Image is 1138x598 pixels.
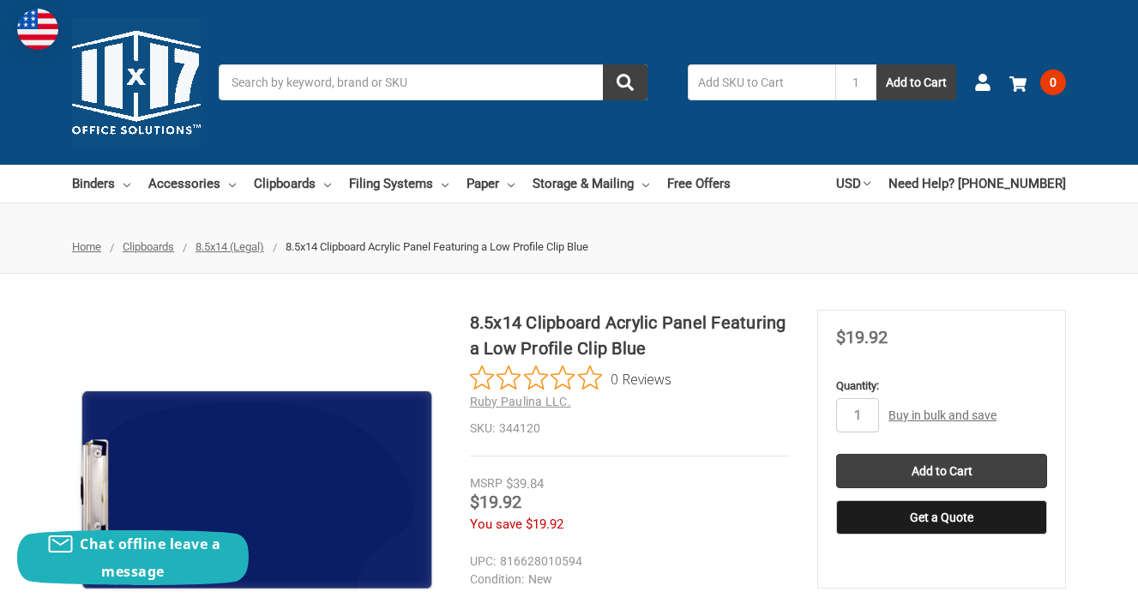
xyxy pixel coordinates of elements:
button: Chat offline leave a message [17,530,249,585]
span: You save [470,516,522,532]
a: 8.5x14 (Legal) [196,240,264,253]
a: Binders [72,165,130,202]
span: $19.92 [526,516,563,532]
span: 8.5x14 Clipboard Acrylic Panel Featuring a Low Profile Clip Blue [286,240,588,253]
dt: Condition: [470,571,524,589]
dt: UPC: [470,553,496,571]
h1: 8.5x14 Clipboard Acrylic Panel Featuring a Low Profile Clip Blue [470,310,790,361]
a: Clipboards [254,165,331,202]
a: Filing Systems [349,165,449,202]
span: Chat offline leave a message [80,535,220,581]
a: USD [836,165,870,202]
dd: 816628010594 [470,553,782,571]
div: MSRP [470,474,503,492]
a: Accessories [148,165,236,202]
span: $19.92 [470,492,521,512]
label: Quantity: [836,378,1047,395]
a: Free Offers [667,165,731,202]
a: Paper [467,165,515,202]
a: Storage & Mailing [533,165,649,202]
input: Add to Cart [836,454,1047,488]
img: 11x17.com [72,18,201,147]
button: Rated 0 out of 5 stars from 0 reviews. Jump to reviews. [470,365,671,391]
a: Buy in bulk and save [888,408,997,422]
button: Add to Cart [876,64,956,100]
a: 0 [1009,60,1066,105]
input: Add SKU to Cart [688,64,835,100]
input: Search by keyword, brand or SKU [219,64,647,100]
img: duty and tax information for United States [17,9,58,50]
span: 0 [1040,69,1066,95]
span: 0 Reviews [611,365,671,391]
a: Ruby Paulina LLC. [470,395,571,408]
a: Need Help? [PHONE_NUMBER] [888,165,1066,202]
dd: New [470,571,782,589]
span: $19.92 [836,327,888,347]
dt: SKU: [470,420,495,438]
a: Clipboards [123,240,174,253]
a: Home [72,240,101,253]
dd: 344120 [470,420,790,438]
span: $39.84 [506,476,544,492]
